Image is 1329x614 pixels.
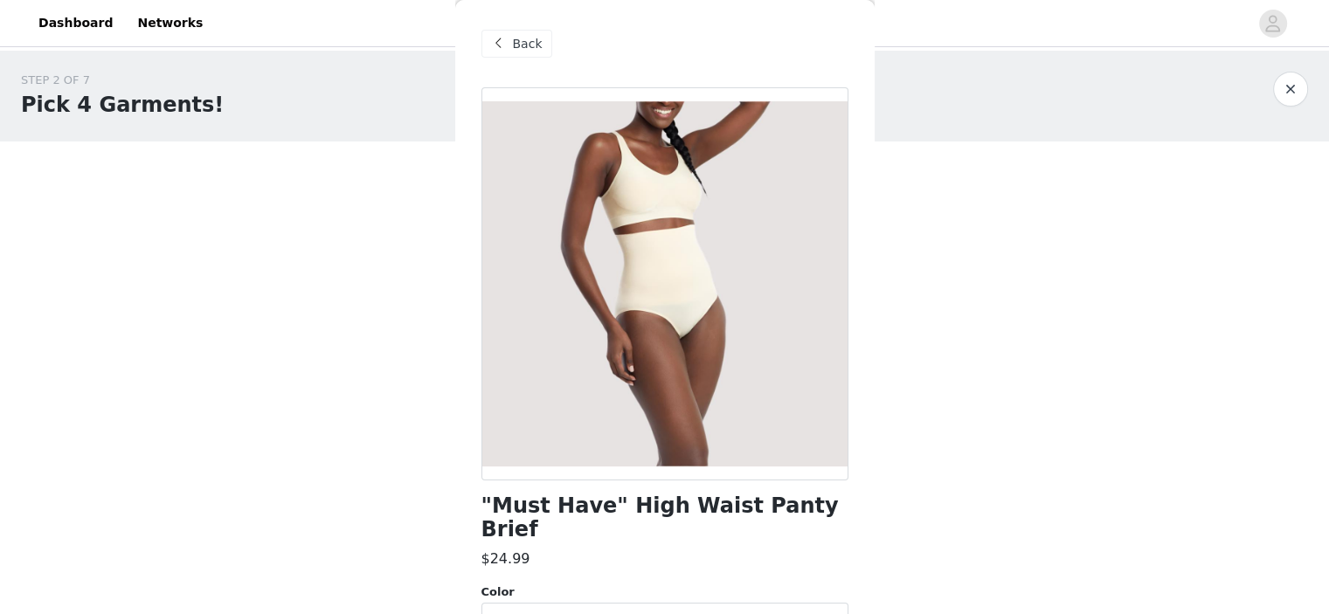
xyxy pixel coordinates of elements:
[21,72,224,89] div: STEP 2 OF 7
[481,583,848,601] div: Color
[21,89,224,121] h1: Pick 4 Garments!
[28,3,123,43] a: Dashboard
[127,3,213,43] a: Networks
[481,548,530,569] h3: $24.99
[1264,10,1281,38] div: avatar
[513,35,543,53] span: Back
[481,494,848,542] h1: "Must Have" High Waist Panty Brief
